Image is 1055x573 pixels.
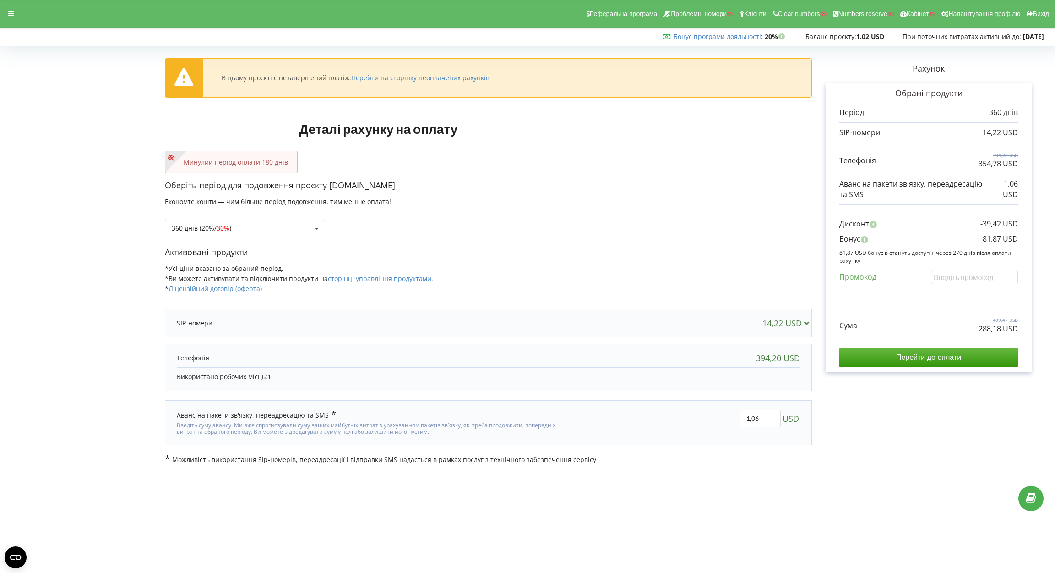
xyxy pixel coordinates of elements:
p: SIP-номери [839,127,880,138]
p: Промокод [839,272,876,282]
p: SIP-номери [177,319,212,328]
span: Numbers reserve [838,10,887,17]
span: Clear numbers [778,10,820,17]
p: Рахунок [812,63,1045,75]
span: : [674,32,763,41]
p: Період [839,107,864,118]
s: 20% [201,224,214,232]
button: Open CMP widget [5,546,27,568]
p: Активовані продукти [165,247,812,259]
span: При поточних витратах активний до: [903,32,1021,41]
p: 360 днів [989,107,1018,118]
div: 14,22 USD [762,319,813,328]
p: Минулий період оплати 180 днів [174,158,288,167]
p: 81,87 USD [983,234,1018,244]
p: Можливість використання Sip-номерів, переадресації і відправки SMS надається в рамках послуг з те... [165,454,812,464]
p: 14,22 USD [983,127,1018,138]
p: Сума [839,320,857,331]
span: *Усі ціни вказано за обраний період. [165,264,283,273]
div: Аванс на пакети зв'язку, переадресацію та SMS [177,410,336,420]
p: 409,47 USD [979,317,1018,323]
span: 30% [217,224,229,232]
p: Аванс на пакети зв'язку, переадресацію та SMS [839,179,990,200]
h1: Деталі рахунку на оплату [165,107,592,151]
div: Введіть суму авансу. Ми вже спрогнозували суму ваших майбутніх витрат з урахуванням пакетів зв'яз... [177,420,561,435]
p: Використано робочих місць: [177,372,800,381]
span: Вихід [1033,10,1049,17]
a: Ліцензійний договір (оферта) [169,284,262,293]
strong: [DATE] [1023,32,1044,41]
span: Реферальна програма [590,10,658,17]
a: Перейти на сторінку неоплачених рахунків [351,73,489,82]
input: Перейти до оплати [839,348,1018,367]
p: -39,42 USD [980,219,1018,229]
span: Налаштування профілю [948,10,1020,17]
span: *Ви можете активувати та відключити продукти на [165,274,433,283]
p: Телефонія [177,353,209,363]
span: USD [783,410,799,427]
p: 1,06 USD [990,179,1018,200]
p: Телефонія [839,155,876,166]
strong: 20% [765,32,787,41]
p: 394,20 USD [979,152,1018,159]
p: 354,78 USD [979,159,1018,169]
p: Дисконт [839,219,869,229]
strong: 1,02 USD [856,32,884,41]
p: Оберіть період для подовження проєкту [DOMAIN_NAME] [165,180,812,192]
input: Введіть промокод [931,270,1018,284]
span: Баланс проєкту: [805,32,856,41]
span: 1 [267,372,271,381]
a: Бонус програми лояльності [674,32,761,41]
p: 81,87 USD бонусів стануть доступні через 270 днів після оплати рахунку [839,249,1018,264]
p: Обрані продукти [839,88,1018,99]
span: Кабінет [907,10,929,17]
span: Економте кошти — чим більше період подовження, тим менше оплата! [165,197,391,206]
p: 288,18 USD [979,324,1018,334]
a: сторінці управління продуктами. [328,274,433,283]
div: 394,20 USD [756,353,800,363]
span: Клієнти [744,10,767,17]
p: Бонус [839,234,860,244]
span: Проблемні номери [671,10,727,17]
div: В цьому проєкті є незавершений платіж. [222,74,489,82]
div: 360 днів ( / ) [172,225,231,231]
